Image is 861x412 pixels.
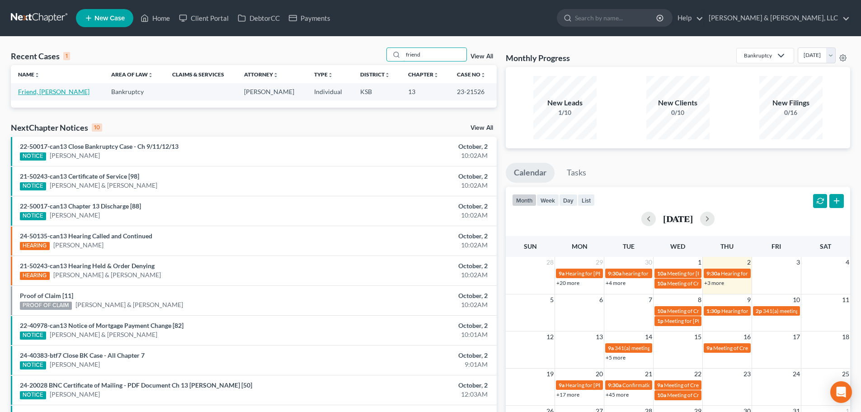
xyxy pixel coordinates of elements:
span: 5 [549,294,555,305]
a: 24-40383-btf7 Close BK Case - All Chapter 7 [20,351,145,359]
span: Meeting of Creditors for [PERSON_NAME] [667,392,767,398]
span: 341(a) meeting for [PERSON_NAME] [615,345,702,351]
div: 12:03AM [338,390,488,399]
span: 16 [743,331,752,342]
span: Fri [772,242,781,250]
span: 9:30a [608,382,621,388]
span: Meeting of Creditors for [PERSON_NAME] [667,280,767,287]
div: 9:01AM [338,360,488,369]
span: 10a [657,280,666,287]
span: 15 [693,331,702,342]
span: 1p [657,317,663,324]
span: Hearing for [PERSON_NAME] [565,382,636,388]
div: Recent Cases [11,51,70,62]
a: Proof of Claim [11] [20,292,73,299]
span: 10a [657,392,666,398]
input: Search by name... [403,48,466,61]
td: Bankruptcy [104,83,165,100]
a: Chapterunfold_more [408,71,439,78]
span: hearing for [PERSON_NAME] & [PERSON_NAME] [622,270,740,277]
td: 23-21526 [450,83,497,100]
div: NOTICE [20,212,46,220]
i: unfold_more [480,72,486,78]
span: 14 [644,331,653,342]
a: [PERSON_NAME] [50,390,100,399]
div: HEARING [20,272,50,280]
span: 9a [559,270,565,277]
a: 22-40978-can13 Notice of Mortgage Payment Change [82] [20,322,183,329]
span: 21 [644,369,653,379]
input: Search by name... [575,9,658,26]
a: [PERSON_NAME] [53,241,104,250]
a: [PERSON_NAME] & [PERSON_NAME] [75,300,183,309]
div: October, 2 [338,172,488,181]
a: Help [673,10,703,26]
i: unfold_more [328,72,333,78]
span: 8 [697,294,702,305]
div: October, 2 [338,381,488,390]
button: day [559,194,578,206]
a: View All [470,53,493,60]
a: 24-50135-can13 Hearing Called and Continued [20,232,152,240]
h2: [DATE] [663,214,693,223]
div: 1/10 [533,108,597,117]
div: 10:02AM [338,151,488,160]
div: New Filings [759,98,823,108]
span: 4 [845,257,850,268]
span: Meeting for [PERSON_NAME] & [PERSON_NAME] [667,270,786,277]
a: Typeunfold_more [314,71,333,78]
td: Individual [307,83,353,100]
a: Districtunfold_more [360,71,390,78]
span: 29 [595,257,604,268]
a: 22-50017-can13 Close Bankruptcy Case - Ch 9/11/12/13 [20,142,179,150]
a: +4 more [606,279,626,286]
span: 1:30p [706,308,720,314]
td: 13 [401,83,450,100]
span: Hearing for [PERSON_NAME] [721,270,791,277]
a: +20 more [556,279,579,286]
a: Tasks [559,163,594,183]
span: Tue [623,242,635,250]
a: 21-50243-can13 Hearing Held & Order Denying [20,262,155,270]
div: 10:02AM [338,241,488,250]
span: 9a [559,382,565,388]
div: NOTICE [20,331,46,340]
div: 10:02AM [338,181,488,190]
i: unfold_more [385,72,390,78]
div: October, 2 [338,261,488,270]
span: 22 [693,369,702,379]
i: unfold_more [34,72,40,78]
span: 11 [841,294,850,305]
div: 10:02AM [338,211,488,220]
h3: Monthly Progress [506,52,570,63]
td: KSB [353,83,401,100]
span: 9:30a [706,270,720,277]
div: New Leads [533,98,597,108]
div: October, 2 [338,202,488,211]
div: 10:01AM [338,330,488,339]
span: 1 [697,257,702,268]
span: 28 [546,257,555,268]
span: Meeting of Creditors for [PERSON_NAME] & [PERSON_NAME] [667,308,815,314]
a: Home [136,10,174,26]
span: Meeting for [PERSON_NAME] [664,317,735,324]
button: month [512,194,536,206]
span: 17 [792,331,801,342]
div: 0/16 [759,108,823,117]
div: NOTICE [20,361,46,369]
a: Area of Lawunfold_more [111,71,153,78]
span: New Case [94,15,125,22]
a: [PERSON_NAME] & [PERSON_NAME] [50,181,157,190]
a: [PERSON_NAME] [50,211,100,220]
span: 30 [644,257,653,268]
a: View All [470,125,493,131]
span: 3 [795,257,801,268]
span: 9:30a [608,270,621,277]
a: +5 more [606,354,626,361]
span: 23 [743,369,752,379]
a: [PERSON_NAME] [50,151,100,160]
i: unfold_more [148,72,153,78]
a: [PERSON_NAME] & [PERSON_NAME] [50,330,157,339]
span: 10a [657,308,666,314]
a: Case Nounfold_more [457,71,486,78]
